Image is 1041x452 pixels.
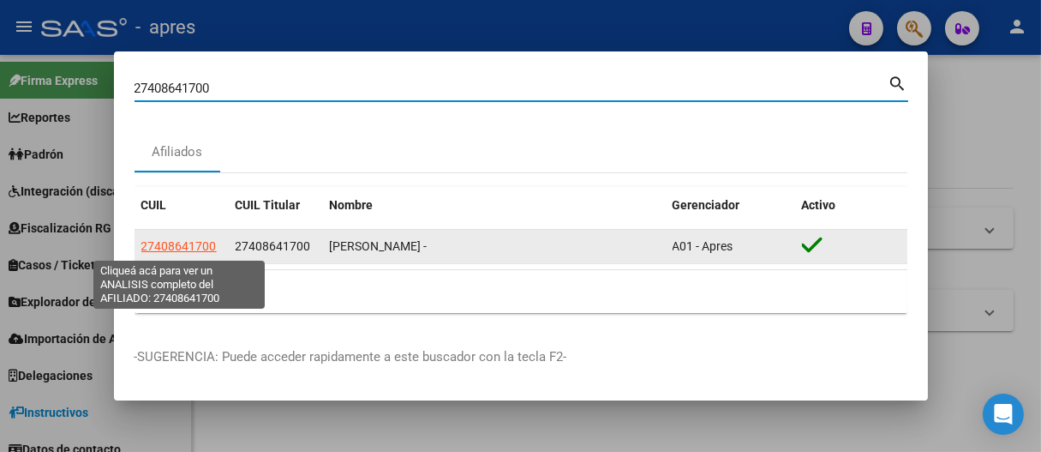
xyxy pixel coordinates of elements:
[888,72,908,93] mat-icon: search
[323,187,666,224] datatable-header-cell: Nombre
[236,239,311,253] span: 27408641700
[983,394,1024,435] div: Open Intercom Messenger
[236,198,301,212] span: CUIL Titular
[229,187,323,224] datatable-header-cell: CUIL Titular
[135,347,907,367] p: -SUGERENCIA: Puede acceder rapidamente a este buscador con la tecla F2-
[141,198,167,212] span: CUIL
[673,239,733,253] span: A01 - Apres
[673,198,740,212] span: Gerenciador
[330,198,374,212] span: Nombre
[330,237,659,256] div: [PERSON_NAME] -
[795,187,907,224] datatable-header-cell: Activo
[666,187,795,224] datatable-header-cell: Gerenciador
[802,198,836,212] span: Activo
[135,270,907,313] div: 1 total
[141,239,217,253] span: 27408641700
[152,142,202,162] div: Afiliados
[135,187,229,224] datatable-header-cell: CUIL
